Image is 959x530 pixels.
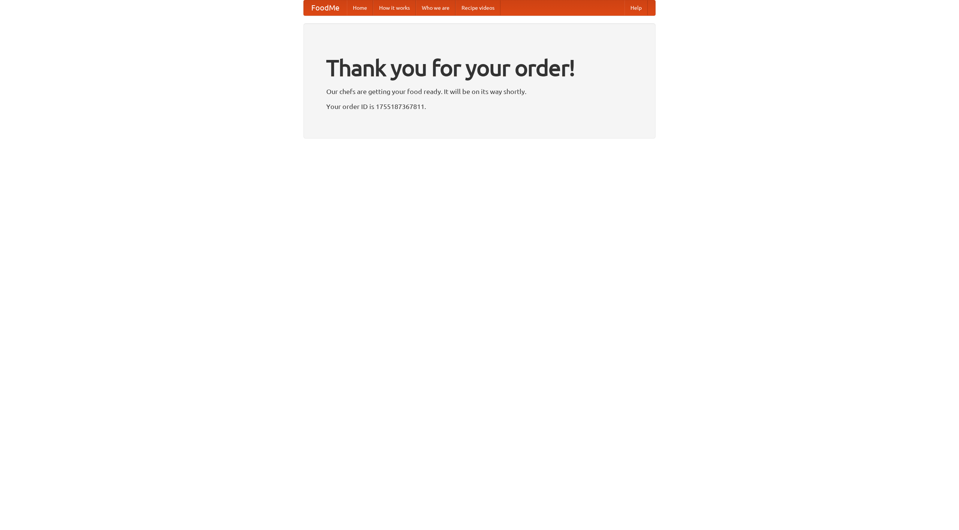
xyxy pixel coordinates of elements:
p: Your order ID is 1755187367811. [326,101,633,112]
a: How it works [373,0,416,15]
a: FoodMe [304,0,347,15]
h1: Thank you for your order! [326,50,633,86]
a: Recipe videos [456,0,500,15]
a: Who we are [416,0,456,15]
a: Home [347,0,373,15]
p: Our chefs are getting your food ready. It will be on its way shortly. [326,86,633,97]
a: Help [624,0,648,15]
